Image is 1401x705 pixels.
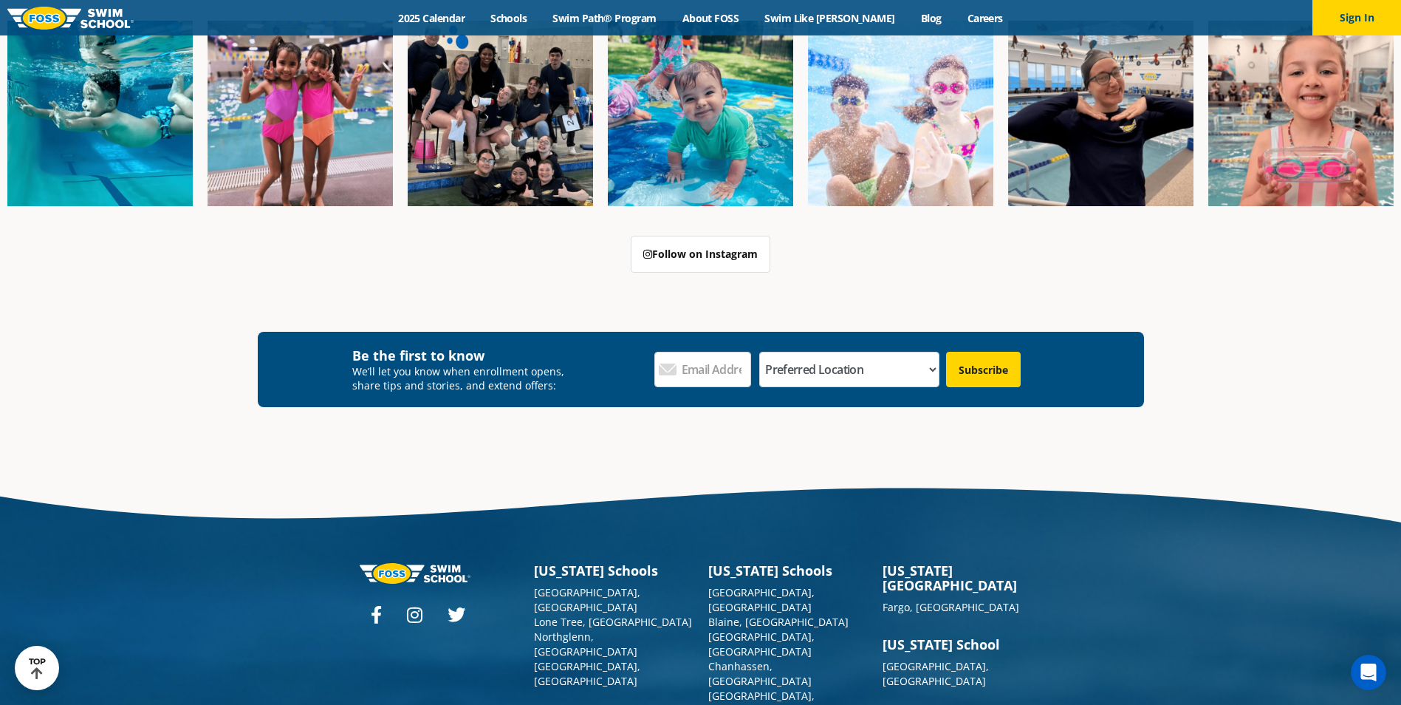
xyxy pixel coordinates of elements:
img: Fa25-Website-Images-2-600x600.png [408,21,593,206]
img: Fa25-Website-Images-8-600x600.jpg [208,21,393,206]
img: Fa25-Website-Images-600x600.png [608,21,793,206]
input: Subscribe [946,352,1021,387]
h4: Be the first to know [352,347,575,364]
a: About FOSS [669,11,752,25]
a: [GEOGRAPHIC_DATA], [GEOGRAPHIC_DATA] [534,585,640,614]
h3: [US_STATE] Schools [534,563,693,578]
a: Schools [478,11,540,25]
a: [GEOGRAPHIC_DATA], [GEOGRAPHIC_DATA] [534,659,640,688]
img: FOSS Swim School Logo [7,7,134,30]
a: Swim Path® Program [540,11,669,25]
a: [GEOGRAPHIC_DATA], [GEOGRAPHIC_DATA] [708,630,815,658]
a: [GEOGRAPHIC_DATA], [GEOGRAPHIC_DATA] [883,659,989,688]
a: Follow on Instagram [631,236,770,273]
a: Northglenn, [GEOGRAPHIC_DATA] [534,630,637,658]
h3: [US_STATE] School [883,637,1042,652]
h3: [US_STATE][GEOGRAPHIC_DATA] [883,563,1042,593]
a: [GEOGRAPHIC_DATA], [GEOGRAPHIC_DATA] [708,585,815,614]
a: Blog [908,11,954,25]
img: Foss-logo-horizontal-white.svg [360,563,470,583]
img: FCC_FOSS_GeneralShoot_May_FallCampaign_lowres-9556-600x600.jpg [808,21,993,206]
img: Fa25-Website-Images-14-600x600.jpg [1208,21,1394,206]
img: Fa25-Website-Images-1-600x600.png [7,21,193,206]
a: Swim Like [PERSON_NAME] [752,11,908,25]
div: TOP [29,657,46,680]
a: Chanhassen, [GEOGRAPHIC_DATA] [708,659,812,688]
img: Fa25-Website-Images-9-600x600.jpg [1008,21,1193,206]
a: Blaine, [GEOGRAPHIC_DATA] [708,615,849,629]
a: Lone Tree, [GEOGRAPHIC_DATA] [534,615,692,629]
a: Fargo, [GEOGRAPHIC_DATA] [883,600,1019,614]
a: 2025 Calendar [386,11,478,25]
h3: [US_STATE] Schools [708,563,868,578]
p: We’ll let you know when enrollment opens, share tips and stories, and extend offers: [352,364,575,392]
input: Email Address [654,352,751,387]
a: Careers [954,11,1015,25]
iframe: Intercom live chat [1351,655,1386,690]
